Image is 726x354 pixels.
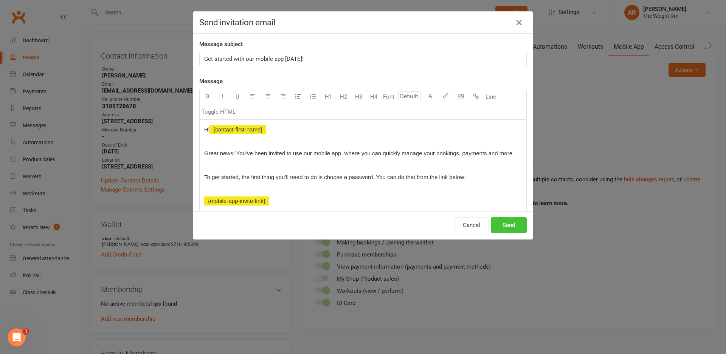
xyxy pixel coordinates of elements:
span: To get started, the first thing you'll need to do is choose a password. You can do that from the ... [204,174,466,180]
button: A [423,89,438,104]
span: , [266,126,268,133]
h4: Send invitation email [199,18,527,27]
button: H1 [321,89,336,104]
span: 1 [23,328,29,334]
button: Line [483,89,498,104]
input: Default [398,91,421,101]
button: Cancel [454,217,489,233]
span: U [236,93,239,100]
iframe: Intercom live chat [8,328,26,346]
span: Great news! You've been invited to use our mobile app, where you can quickly manage your bookings... [204,150,514,156]
span: Get started with our mobile app [DATE]! [204,56,304,62]
button: Close [513,17,525,29]
button: U [230,89,245,104]
button: Send [491,217,527,233]
label: Message subject [199,40,243,49]
button: Toggle HTML [200,104,237,119]
button: Font [381,89,396,104]
button: H4 [366,89,381,104]
button: H3 [351,89,366,104]
label: Message [199,77,223,86]
span: Hi [204,126,209,133]
button: H2 [336,89,351,104]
